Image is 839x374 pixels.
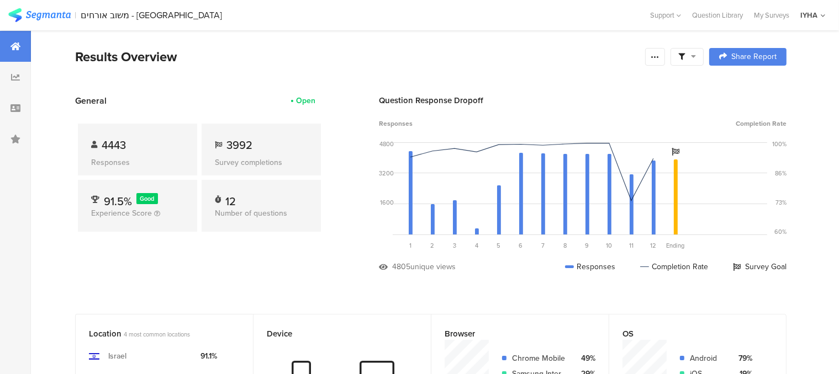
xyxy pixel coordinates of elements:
[75,94,107,107] span: General
[687,10,748,20] a: Question Library
[606,241,613,250] span: 10
[585,241,589,250] span: 9
[392,261,410,273] div: 4805
[512,352,567,364] div: Chrome Mobile
[775,198,787,207] div: 73%
[8,8,71,22] img: segmanta logo
[379,169,394,178] div: 3200
[102,137,126,153] span: 4443
[410,261,456,273] div: unique views
[622,328,754,340] div: OS
[736,119,787,129] span: Completion Rate
[380,198,394,207] div: 1600
[200,350,217,362] div: 91.1%
[650,7,681,24] div: Support
[497,241,501,250] span: 5
[75,9,77,22] div: |
[75,47,640,67] div: Results Overview
[800,10,817,20] div: IYHA
[565,261,615,273] div: Responses
[140,194,155,203] span: Good
[519,241,523,250] span: 6
[748,10,795,20] a: My Surveys
[81,10,223,20] div: משוב אורחים - [GEOGRAPHIC_DATA]
[453,241,456,250] span: 3
[296,95,315,106] div: Open
[775,169,787,178] div: 86%
[225,193,236,204] div: 12
[409,241,411,250] span: 1
[541,241,545,250] span: 7
[629,241,634,250] span: 11
[445,328,577,340] div: Browser
[89,328,221,340] div: Location
[640,261,708,273] div: Completion Rate
[774,227,787,236] div: 60%
[672,148,679,156] i: Survey Goal
[267,328,399,340] div: Device
[215,157,308,168] div: Survey completions
[226,137,252,153] span: 3992
[379,119,413,129] span: Responses
[379,94,787,106] div: Question Response Dropoff
[379,140,394,148] div: 4800
[651,241,657,250] span: 12
[431,241,435,250] span: 2
[772,140,787,148] div: 100%
[664,241,687,250] div: Ending
[108,350,126,362] div: Israel
[124,330,190,339] span: 4 most common locations
[690,352,724,364] div: Android
[733,261,787,273] div: Survey Goal
[475,241,478,250] span: 4
[563,241,567,250] span: 8
[731,53,777,61] span: Share Report
[576,352,595,364] div: 49%
[91,207,152,219] span: Experience Score
[733,352,752,364] div: 79%
[104,193,132,210] span: 91.5%
[91,157,184,168] div: Responses
[215,207,287,219] span: Number of questions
